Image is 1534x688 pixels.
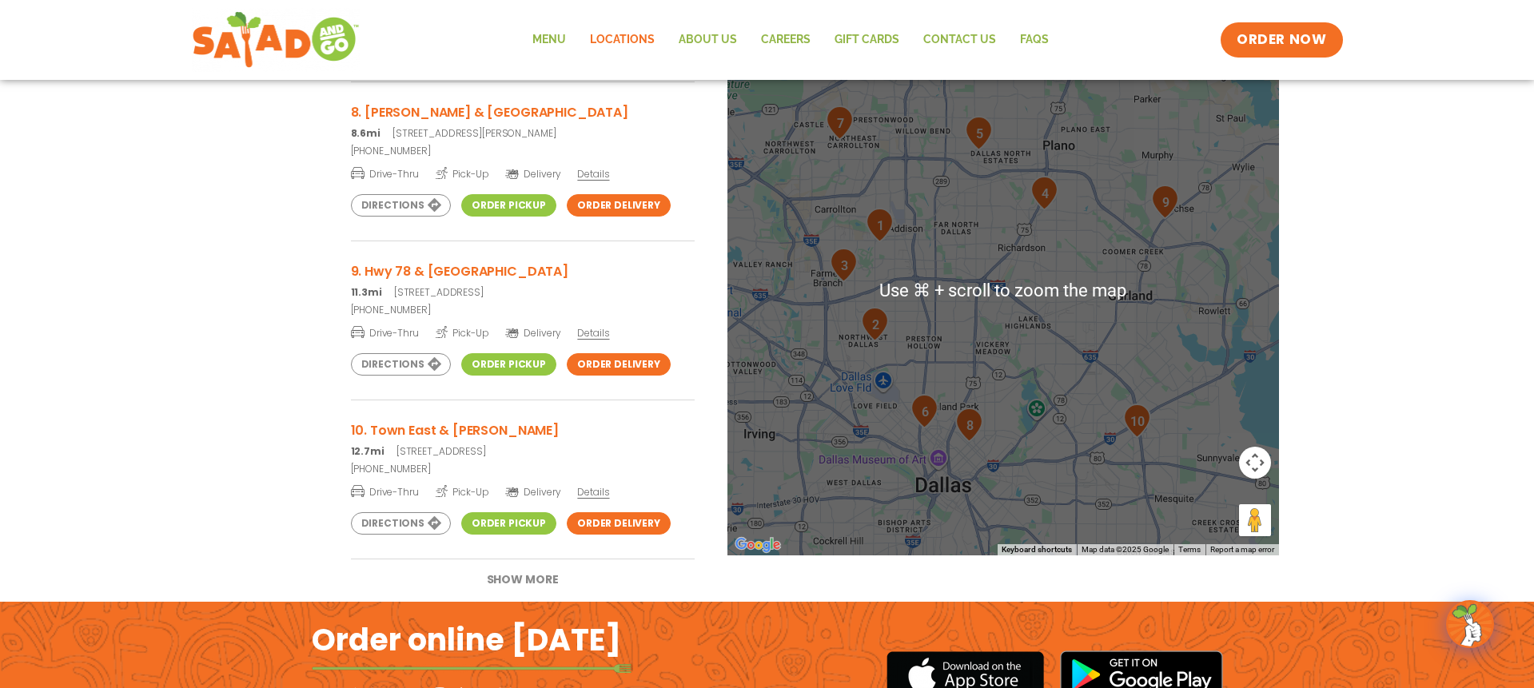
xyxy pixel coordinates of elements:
div: 7 [826,105,854,140]
span: Pick-Up [436,483,489,499]
button: Keyboard shortcuts [1002,544,1072,555]
p: [STREET_ADDRESS][PERSON_NAME] [351,126,695,141]
a: Careers [749,22,823,58]
div: 6 [910,394,938,428]
a: Open this area in Google Maps (opens a new window) [731,535,784,555]
a: Contact Us [911,22,1008,58]
img: Google [731,535,784,555]
span: Details [577,167,609,181]
a: 8. [PERSON_NAME] & [GEOGRAPHIC_DATA] 8.6mi[STREET_ADDRESS][PERSON_NAME] [351,102,695,141]
span: Drive-Thru [351,483,419,499]
a: Directions [351,194,451,217]
a: Order Delivery [567,194,671,217]
a: 9. Hwy 78 & [GEOGRAPHIC_DATA] 11.3mi[STREET_ADDRESS] [351,261,695,300]
span: Delivery [505,167,560,181]
img: wpChatIcon [1448,602,1492,646]
span: Pick-Up [436,165,489,181]
div: 10 [1123,404,1151,438]
div: 4 [1030,176,1058,210]
span: ORDER NOW [1237,30,1326,50]
div: 2 [861,307,889,341]
a: Order Pickup [461,353,556,376]
div: 5 [965,116,993,150]
a: Drive-Thru Pick-Up Delivery Details [351,161,695,181]
a: Terms (opens in new tab) [1178,545,1201,554]
div: 3 [830,248,858,282]
a: Drive-Thru Pick-Up Delivery Details [351,320,695,340]
span: Map data ©2025 Google [1082,545,1169,554]
a: About Us [667,22,749,58]
a: [PHONE_NUMBER] [351,303,695,317]
span: Details [577,326,609,340]
a: GIFT CARDS [823,22,911,58]
span: Drive-Thru [351,165,419,181]
a: Order Delivery [567,512,671,535]
a: ORDER NOW [1221,22,1342,58]
strong: 8.6mi [351,126,381,140]
div: 1 [866,208,894,242]
p: [STREET_ADDRESS] [351,444,695,459]
h3: 10. Town East & [PERSON_NAME] [351,420,695,440]
a: Locations [578,22,667,58]
a: Directions [351,512,451,535]
a: Directions [351,353,451,376]
button: Drag Pegman onto the map to open Street View [1239,504,1271,536]
h2: Order online [DATE] [312,620,621,659]
span: Delivery [505,485,560,499]
a: [PHONE_NUMBER] [351,462,695,476]
a: Menu [520,22,578,58]
span: Drive-Thru [351,324,419,340]
span: Details [577,485,609,499]
img: new-SAG-logo-768×292 [192,8,361,72]
a: FAQs [1008,22,1061,58]
h3: 8. [PERSON_NAME] & [GEOGRAPHIC_DATA] [351,102,695,122]
h3: 9. Hwy 78 & [GEOGRAPHIC_DATA] [351,261,695,281]
span: Pick-Up [436,324,489,340]
div: 8 [955,408,983,442]
span: Delivery [505,326,560,340]
a: 10. Town East & [PERSON_NAME] 12.7mi[STREET_ADDRESS] [351,420,695,459]
a: Order Pickup [461,194,556,217]
a: Order Pickup [461,512,556,535]
strong: 11.3mi [351,285,382,299]
a: Report a map error [1210,545,1274,554]
a: Order Delivery [567,353,671,376]
p: [STREET_ADDRESS] [351,285,695,300]
div: 9 [1151,185,1179,219]
img: fork [312,664,632,673]
button: Map camera controls [1239,447,1271,479]
button: Show More [463,559,583,600]
strong: 12.7mi [351,444,384,458]
nav: Menu [520,22,1061,58]
a: [PHONE_NUMBER] [351,144,695,158]
a: Drive-Thru Pick-Up Delivery Details [351,479,695,499]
